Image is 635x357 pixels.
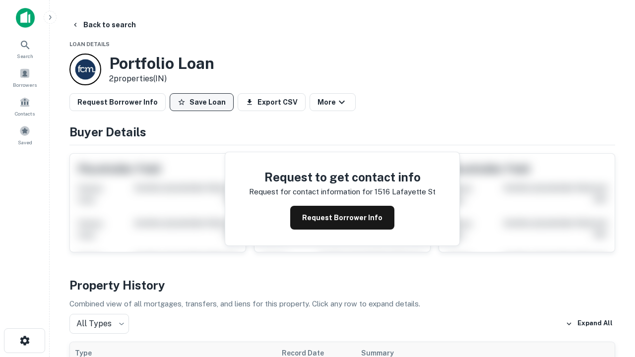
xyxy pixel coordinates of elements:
button: Expand All [563,316,615,331]
p: 1516 lafayette st [375,186,436,198]
span: Saved [18,138,32,146]
p: 2 properties (IN) [109,73,214,85]
button: Save Loan [170,93,234,111]
a: Saved [3,121,47,148]
div: All Types [69,314,129,334]
a: Contacts [3,93,47,119]
h3: Portfolio Loan [109,54,214,73]
span: Borrowers [13,81,37,89]
button: More [310,93,356,111]
a: Search [3,35,47,62]
img: capitalize-icon.png [16,8,35,28]
h4: Property History [69,276,615,294]
iframe: Chat Widget [585,278,635,325]
button: Export CSV [238,93,306,111]
p: Combined view of all mortgages, transfers, and liens for this property. Click any row to expand d... [69,298,615,310]
span: Contacts [15,110,35,118]
h4: Request to get contact info [249,168,436,186]
span: Search [17,52,33,60]
button: Back to search [67,16,140,34]
h4: Buyer Details [69,123,615,141]
a: Borrowers [3,64,47,91]
button: Request Borrower Info [290,206,394,230]
button: Request Borrower Info [69,93,166,111]
span: Loan Details [69,41,110,47]
p: Request for contact information for [249,186,373,198]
